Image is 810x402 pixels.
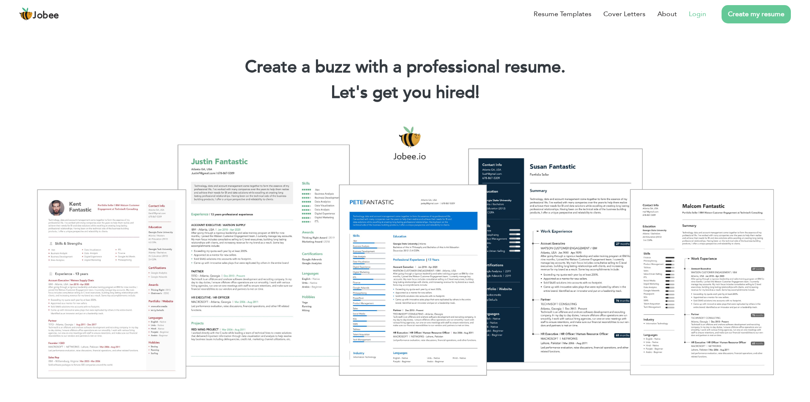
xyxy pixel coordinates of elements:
[19,7,59,21] a: Jobee
[722,5,791,23] a: Create my resume
[603,9,645,19] a: Cover Letters
[657,9,677,19] a: About
[19,7,33,21] img: jobee.io
[33,11,59,20] span: Jobee
[13,82,797,104] h2: Let's
[534,9,591,19] a: Resume Templates
[475,81,479,104] span: |
[372,81,480,104] span: get you hired!
[689,9,706,19] a: Login
[13,56,797,78] h1: Create a buzz with a professional resume.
